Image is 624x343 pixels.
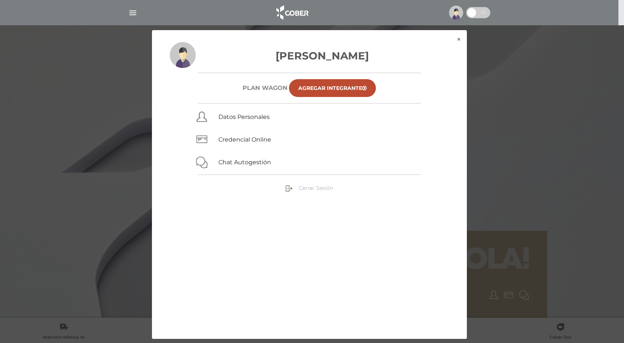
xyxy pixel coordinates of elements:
img: sign-out.png [285,185,293,192]
a: Agregar Integrante [289,79,376,97]
a: Credencial Online [218,136,271,143]
a: Cerrar Sesión [285,184,333,191]
span: Cerrar Sesión [299,185,333,191]
img: Cober_menu-lines-white.svg [128,8,137,17]
h6: Plan WAGON [243,84,287,91]
img: profile-placeholder.svg [449,6,463,20]
img: profile-placeholder.svg [170,42,196,68]
a: Chat Autogestión [218,159,271,166]
a: Datos Personales [218,113,270,120]
button: × [451,30,467,49]
img: logo_cober_home-white.png [272,4,311,22]
h3: [PERSON_NAME] [170,48,449,64]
